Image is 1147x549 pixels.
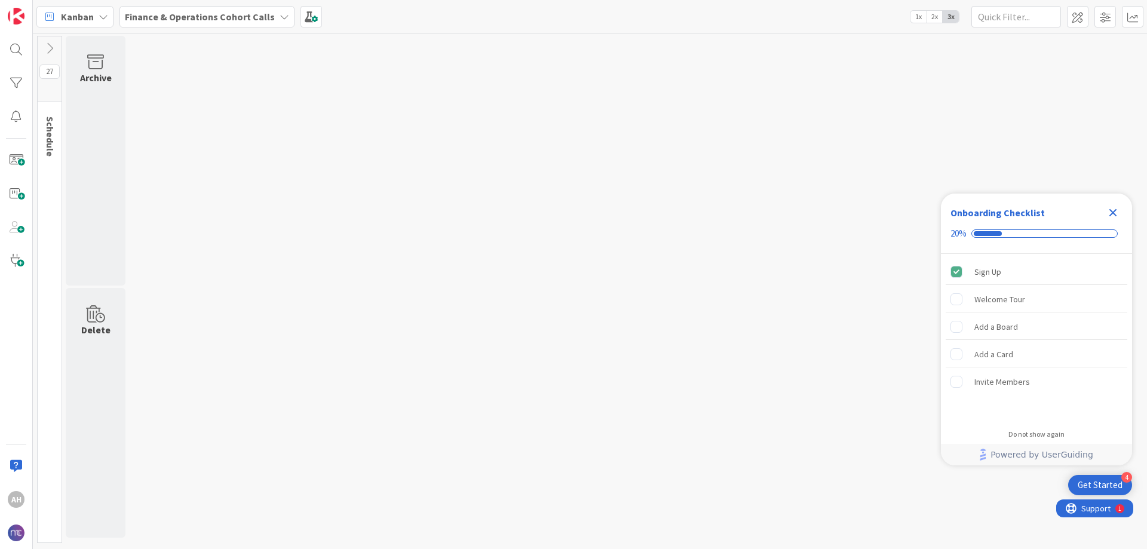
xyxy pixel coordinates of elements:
[974,265,1001,279] div: Sign Up
[80,70,112,85] div: Archive
[125,11,275,23] b: Finance & Operations Cohort Calls
[946,314,1127,340] div: Add a Board is incomplete.
[927,11,943,23] span: 2x
[943,11,959,23] span: 3x
[44,116,56,157] span: Schedule
[910,11,927,23] span: 1x
[941,254,1132,422] div: Checklist items
[971,6,1061,27] input: Quick Filter...
[25,2,54,16] span: Support
[946,286,1127,312] div: Welcome Tour is incomplete.
[974,320,1018,334] div: Add a Board
[8,8,24,24] img: Visit kanbanzone.com
[1121,472,1132,483] div: 4
[39,65,60,79] span: 27
[81,323,111,337] div: Delete
[950,228,967,239] div: 20%
[974,292,1025,306] div: Welcome Tour
[974,347,1013,361] div: Add a Card
[950,206,1045,220] div: Onboarding Checklist
[974,375,1030,389] div: Invite Members
[1068,475,1132,495] div: Open Get Started checklist, remaining modules: 4
[1103,203,1123,222] div: Close Checklist
[8,491,24,508] div: AH
[1008,430,1065,439] div: Do not show again
[1078,479,1123,491] div: Get Started
[62,5,65,14] div: 1
[946,259,1127,285] div: Sign Up is complete.
[941,194,1132,465] div: Checklist Container
[941,444,1132,465] div: Footer
[950,228,1123,239] div: Checklist progress: 20%
[61,10,94,24] span: Kanban
[8,525,24,541] img: avatar
[947,444,1126,465] a: Powered by UserGuiding
[946,369,1127,395] div: Invite Members is incomplete.
[990,447,1093,462] span: Powered by UserGuiding
[946,341,1127,367] div: Add a Card is incomplete.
